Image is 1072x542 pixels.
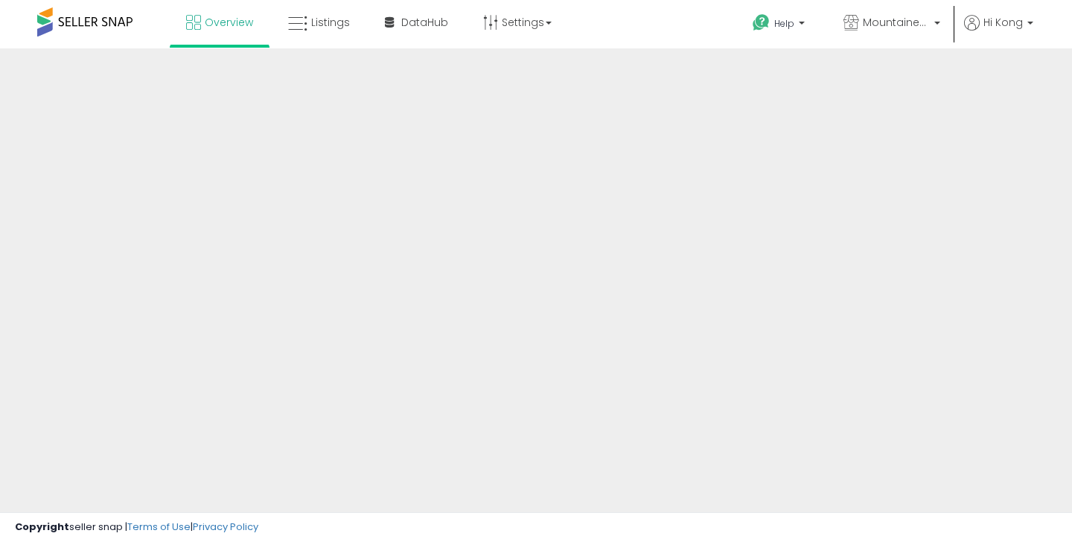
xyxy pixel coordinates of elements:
a: Hi Kong [964,15,1033,48]
span: Hi Kong [983,15,1023,30]
strong: Copyright [15,520,69,534]
span: Listings [311,15,350,30]
span: Overview [205,15,253,30]
a: Terms of Use [127,520,191,534]
span: MountaineerBrand [863,15,930,30]
a: Privacy Policy [193,520,258,534]
span: DataHub [401,15,448,30]
i: Get Help [752,13,770,32]
div: seller snap | | [15,520,258,535]
a: Help [741,2,820,48]
span: Help [774,17,794,30]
